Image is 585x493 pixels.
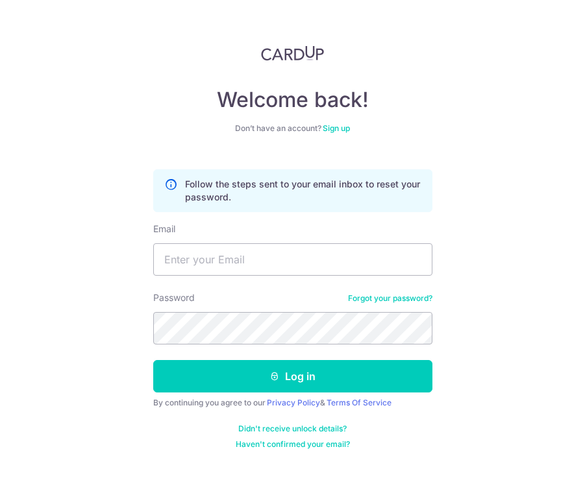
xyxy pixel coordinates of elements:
[153,360,432,392] button: Log in
[327,398,392,407] a: Terms Of Service
[153,291,195,304] label: Password
[261,45,325,61] img: CardUp Logo
[236,439,350,450] a: Haven't confirmed your email?
[323,123,350,133] a: Sign up
[153,398,432,408] div: By continuing you agree to our &
[185,178,421,204] p: Follow the steps sent to your email inbox to reset your password.
[267,398,320,407] a: Privacy Policy
[153,87,432,113] h4: Welcome back!
[153,222,175,235] label: Email
[348,293,432,304] a: Forgot your password?
[153,243,432,276] input: Enter your Email
[238,424,347,434] a: Didn't receive unlock details?
[153,123,432,134] div: Don’t have an account?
